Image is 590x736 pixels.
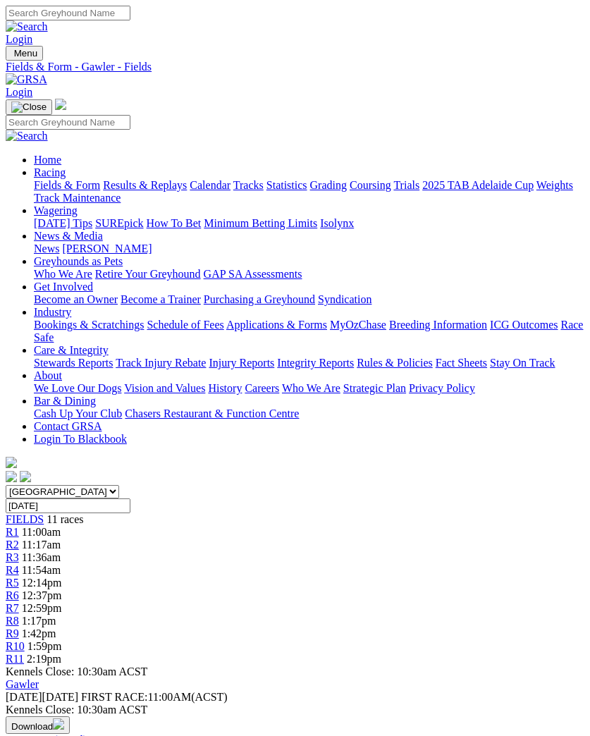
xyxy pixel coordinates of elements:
a: Track Injury Rebate [116,357,206,369]
span: Menu [14,48,37,59]
img: logo-grsa-white.png [55,99,66,110]
img: facebook.svg [6,471,17,482]
a: Vision and Values [124,382,205,394]
a: Bar & Dining [34,395,96,407]
a: MyOzChase [330,319,386,331]
span: 12:14pm [22,577,62,589]
a: R1 [6,526,19,538]
a: Stay On Track [490,357,555,369]
a: Integrity Reports [277,357,354,369]
span: R2 [6,539,19,551]
a: Trials [393,179,419,191]
span: 1:17pm [22,615,56,627]
div: Get Involved [34,293,584,306]
img: download.svg [53,718,64,730]
a: Race Safe [34,319,583,343]
img: GRSA [6,73,47,86]
a: How To Bet [147,217,202,229]
span: FIRST RACE: [81,691,147,703]
a: Statistics [266,179,307,191]
a: Home [34,154,61,166]
a: Greyhounds as Pets [34,255,123,267]
a: About [34,369,62,381]
button: Download [6,716,70,734]
a: News [34,243,59,254]
a: Breeding Information [389,319,487,331]
a: Minimum Betting Limits [204,217,317,229]
a: Retire Your Greyhound [95,268,201,280]
a: R11 [6,653,24,665]
a: Become a Trainer [121,293,201,305]
a: Login [6,86,32,98]
a: Login [6,33,32,45]
a: [PERSON_NAME] [62,243,152,254]
a: GAP SA Assessments [204,268,302,280]
span: 1:42pm [22,627,56,639]
span: 1:59pm [27,640,62,652]
a: Fields & Form - Gawler - Fields [6,61,584,73]
span: 11 races [47,513,83,525]
a: Care & Integrity [34,344,109,356]
span: 12:59pm [22,602,62,614]
div: News & Media [34,243,584,255]
span: [DATE] [6,691,78,703]
a: History [208,382,242,394]
a: [DATE] Tips [34,217,92,229]
a: Coursing [350,179,391,191]
img: Search [6,20,48,33]
a: Schedule of Fees [147,319,223,331]
a: Grading [310,179,347,191]
a: Calendar [190,179,231,191]
span: 2:19pm [27,653,61,665]
a: Fact Sheets [436,357,487,369]
a: R3 [6,551,19,563]
a: News & Media [34,230,103,242]
a: Tracks [233,179,264,191]
a: Syndication [318,293,371,305]
a: R9 [6,627,19,639]
input: Search [6,6,130,20]
a: Bookings & Scratchings [34,319,144,331]
span: 11:17am [22,539,61,551]
a: Strategic Plan [343,382,406,394]
a: Industry [34,306,71,318]
a: Rules & Policies [357,357,433,369]
img: Search [6,130,48,142]
input: Select date [6,498,130,513]
a: R4 [6,564,19,576]
a: Fields & Form [34,179,100,191]
div: About [34,382,584,395]
div: Industry [34,319,584,344]
a: Isolynx [320,217,354,229]
a: Stewards Reports [34,357,113,369]
a: R7 [6,602,19,614]
a: Results & Replays [103,179,187,191]
a: R8 [6,615,19,627]
div: Greyhounds as Pets [34,268,584,281]
a: Get Involved [34,281,93,293]
a: SUREpick [95,217,143,229]
div: Racing [34,179,584,204]
a: Who We Are [34,268,92,280]
a: ICG Outcomes [490,319,558,331]
a: Chasers Restaurant & Function Centre [125,407,299,419]
a: R5 [6,577,19,589]
a: R6 [6,589,19,601]
a: Privacy Policy [409,382,475,394]
a: Contact GRSA [34,420,102,432]
span: FIELDS [6,513,44,525]
span: 11:36am [22,551,61,563]
button: Toggle navigation [6,46,43,61]
a: 2025 TAB Adelaide Cup [422,179,534,191]
a: Who We Are [282,382,340,394]
span: R10 [6,640,25,652]
a: Login To Blackbook [34,433,127,445]
a: Weights [536,179,573,191]
button: Toggle navigation [6,99,52,115]
a: Cash Up Your Club [34,407,122,419]
a: Applications & Forms [226,319,327,331]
